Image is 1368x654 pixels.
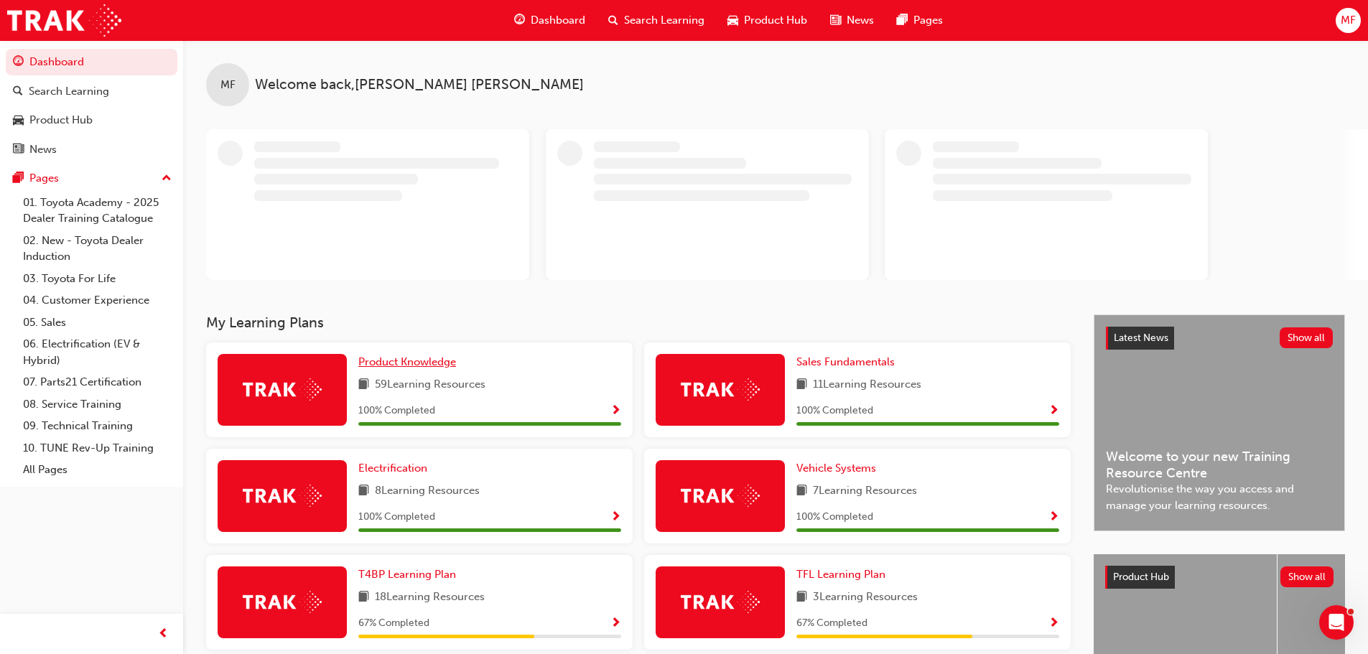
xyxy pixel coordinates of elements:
span: car-icon [13,114,24,127]
a: Electrification [358,460,433,477]
span: 11 Learning Resources [813,376,921,394]
a: 06. Electrification (EV & Hybrid) [17,333,177,371]
span: Show Progress [610,405,621,418]
a: Sales Fundamentals [796,354,901,370]
img: Trak [681,485,760,507]
span: pages-icon [13,172,24,185]
a: 04. Customer Experience [17,289,177,312]
span: T4BP Learning Plan [358,568,456,581]
a: T4BP Learning Plan [358,566,462,583]
span: Pages [913,12,943,29]
span: search-icon [608,11,618,29]
span: prev-icon [158,625,169,643]
span: Sales Fundamentals [796,355,895,368]
a: guage-iconDashboard [503,6,597,35]
span: 7 Learning Resources [813,482,917,500]
button: Pages [6,165,177,192]
div: Search Learning [29,83,109,100]
img: Trak [681,591,760,613]
a: 09. Technical Training [17,415,177,437]
span: 67 % Completed [358,615,429,632]
a: News [6,136,177,163]
span: guage-icon [514,11,525,29]
span: 18 Learning Resources [375,589,485,607]
span: news-icon [13,144,24,157]
a: 10. TUNE Rev-Up Training [17,437,177,459]
span: Search Learning [624,12,704,29]
span: book-icon [358,589,369,607]
a: search-iconSearch Learning [597,6,716,35]
a: Product Knowledge [358,354,462,370]
a: car-iconProduct Hub [716,6,819,35]
img: Trak [243,485,322,507]
span: 100 % Completed [796,509,873,525]
iframe: Intercom live chat [1319,605,1354,640]
span: Show Progress [1048,511,1059,524]
span: book-icon [358,482,369,500]
span: Electrification [358,462,427,475]
button: Show Progress [610,508,621,526]
span: Product Hub [744,12,807,29]
span: MF [220,77,236,93]
a: Dashboard [6,49,177,75]
span: MF [1341,12,1356,29]
button: Show all [1280,327,1334,348]
span: book-icon [796,482,807,500]
a: 05. Sales [17,312,177,334]
a: Vehicle Systems [796,460,882,477]
span: Product Knowledge [358,355,456,368]
a: TFL Learning Plan [796,566,891,583]
img: Trak [243,378,322,401]
div: Pages [29,170,59,187]
span: 100 % Completed [358,509,435,525]
a: 03. Toyota For Life [17,268,177,290]
a: Product Hub [6,107,177,134]
button: Show Progress [610,402,621,420]
button: Show Progress [610,615,621,632]
div: Product Hub [29,112,93,129]
span: Show Progress [610,617,621,630]
a: pages-iconPages [885,6,954,35]
h3: My Learning Plans [206,314,1071,331]
a: Latest NewsShow all [1106,327,1333,350]
span: search-icon [13,85,23,98]
span: book-icon [796,589,807,607]
button: MF [1336,8,1361,33]
span: 67 % Completed [796,615,867,632]
span: Show Progress [1048,617,1059,630]
span: Dashboard [531,12,585,29]
span: news-icon [830,11,841,29]
span: book-icon [358,376,369,394]
a: news-iconNews [819,6,885,35]
span: up-icon [162,169,172,188]
span: News [847,12,874,29]
a: Product HubShow all [1105,566,1334,589]
a: 08. Service Training [17,393,177,416]
span: 100 % Completed [796,403,873,419]
span: Show Progress [1048,405,1059,418]
a: 02. New - Toyota Dealer Induction [17,230,177,268]
a: 07. Parts21 Certification [17,371,177,393]
a: Latest NewsShow allWelcome to your new Training Resource CentreRevolutionise the way you access a... [1094,314,1345,531]
span: book-icon [796,376,807,394]
button: Show all [1280,566,1334,587]
button: Show Progress [1048,615,1059,632]
span: pages-icon [897,11,908,29]
img: Trak [681,378,760,401]
button: DashboardSearch LearningProduct HubNews [6,46,177,165]
span: car-icon [727,11,738,29]
span: Revolutionise the way you access and manage your learning resources. [1106,481,1333,513]
button: Show Progress [1048,508,1059,526]
span: TFL Learning Plan [796,568,885,581]
span: 3 Learning Resources [813,589,918,607]
img: Trak [7,4,121,37]
a: All Pages [17,459,177,481]
a: Search Learning [6,78,177,105]
span: Latest News [1114,332,1168,344]
div: News [29,141,57,158]
button: Show Progress [1048,402,1059,420]
span: Show Progress [610,511,621,524]
img: Trak [243,591,322,613]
